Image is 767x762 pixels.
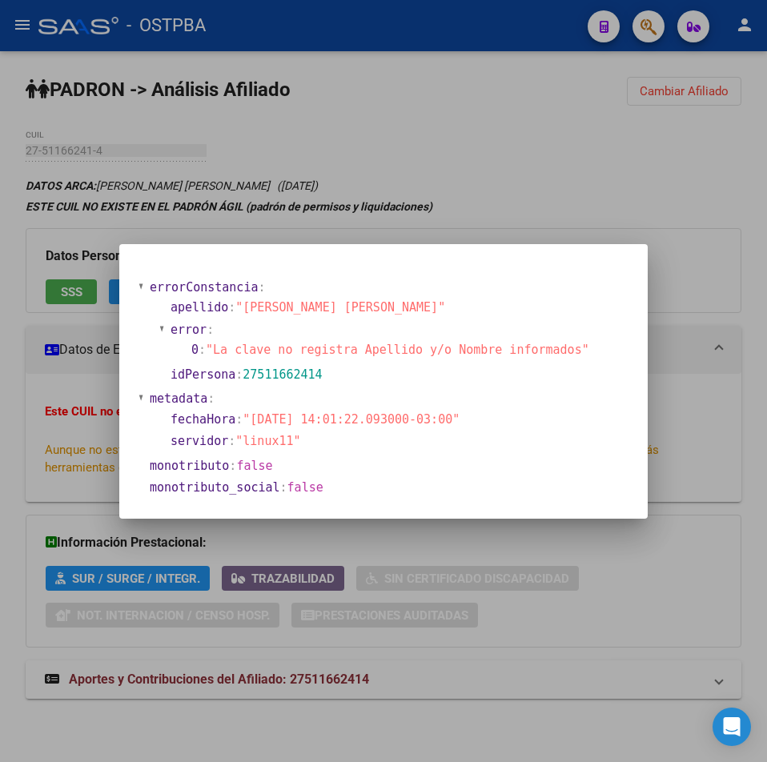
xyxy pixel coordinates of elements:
[207,391,215,406] span: :
[228,300,235,315] span: :
[206,343,589,357] span: "La clave no registra Apellido y/o Nombre informados"
[171,300,228,315] span: apellido
[150,459,229,473] span: monotributo
[150,280,258,295] span: errorConstancia
[191,343,199,357] span: 0
[236,459,272,473] span: false
[280,480,287,495] span: :
[243,367,322,382] span: 27511662414
[235,434,300,448] span: "linux11"
[199,343,206,357] span: :
[171,323,207,337] span: error
[150,391,207,406] span: metadata
[287,480,323,495] span: false
[258,280,265,295] span: :
[207,323,214,337] span: :
[228,434,235,448] span: :
[235,300,445,315] span: "[PERSON_NAME] [PERSON_NAME]"
[713,708,751,746] div: Open Intercom Messenger
[229,459,236,473] span: :
[171,412,235,427] span: fechaHora
[150,480,280,495] span: monotributo_social
[243,412,460,427] span: "[DATE] 14:01:22.093000-03:00"
[171,434,228,448] span: servidor
[171,367,235,382] span: idPersona
[235,412,243,427] span: :
[235,367,243,382] span: :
